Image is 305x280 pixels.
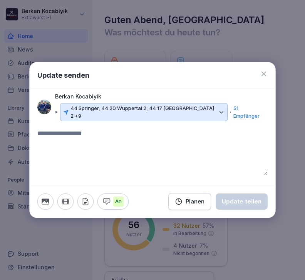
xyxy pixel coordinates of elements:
[37,100,51,114] img: nhchg2up3n0usiuq77420vnd.png
[168,193,211,210] button: Planen
[70,105,216,120] p: 44 Springer, 44 20 Wuppertal 2, 44 17 [GEOGRAPHIC_DATA] 2 +9
[233,105,264,120] p: 51 Empfänger
[97,193,129,210] button: An
[216,193,268,210] button: Update teilen
[175,197,204,206] div: Planen
[222,197,261,206] div: Update teilen
[37,70,89,80] h1: Update senden
[55,92,101,101] p: Berkan Kocabiyik
[113,197,124,207] p: An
